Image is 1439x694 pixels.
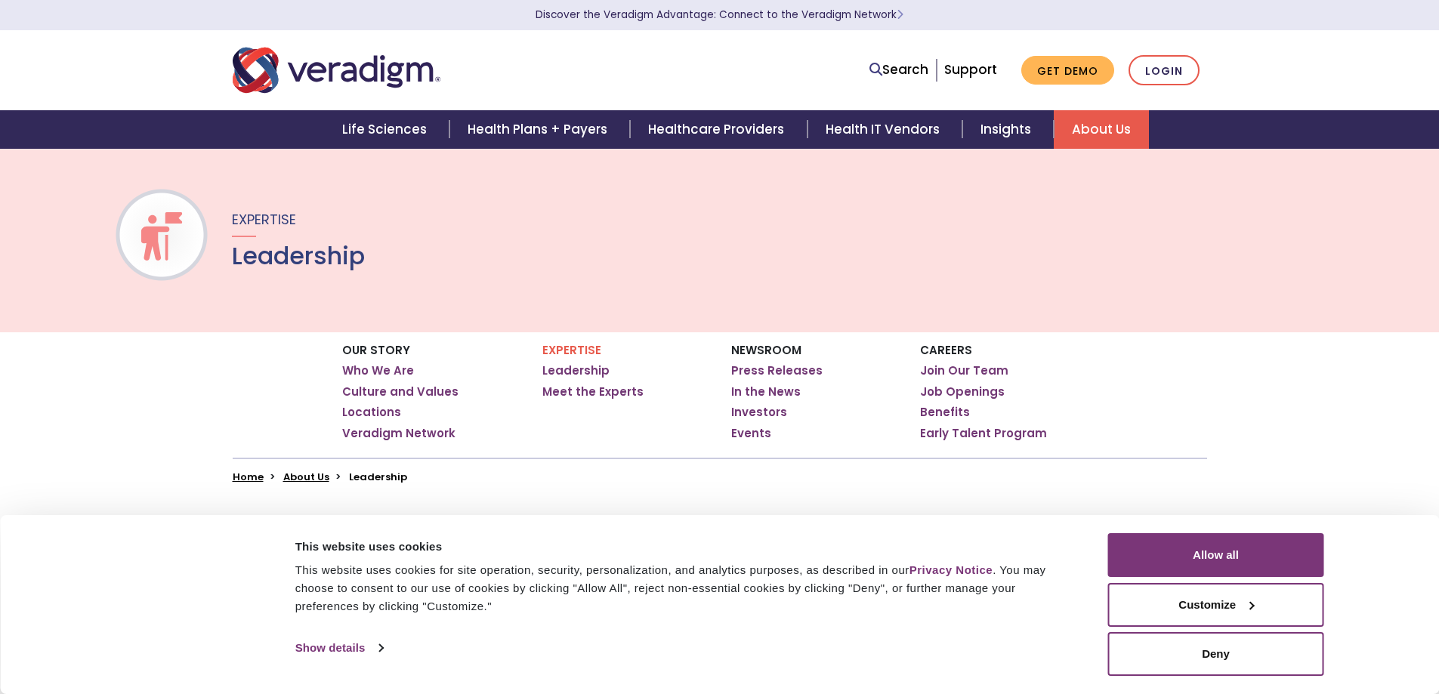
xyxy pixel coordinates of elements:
button: Allow all [1108,533,1324,577]
a: Join Our Team [920,363,1008,378]
a: Insights [962,110,1054,149]
a: Life Sciences [324,110,449,149]
div: This website uses cookies for site operation, security, personalization, and analytics purposes, ... [295,561,1074,615]
a: Leadership [542,363,610,378]
a: Culture and Values [342,384,459,399]
a: Benefits [920,405,970,420]
a: Events [731,426,771,441]
a: Health IT Vendors [808,110,962,149]
a: Job Openings [920,384,1005,399]
a: Home [233,470,264,484]
a: In the News [731,384,801,399]
h1: Leadership [232,242,365,270]
a: Search [869,60,928,80]
a: Support [944,60,997,79]
a: Veradigm Network [342,426,455,441]
a: Show details [295,637,383,659]
a: Press Releases [731,363,823,378]
a: Locations [342,405,401,420]
span: Learn More [897,8,903,22]
a: Login [1129,55,1200,86]
a: About Us [283,470,329,484]
a: Privacy Notice [909,563,993,576]
a: Discover the Veradigm Advantage: Connect to the Veradigm NetworkLearn More [536,8,903,22]
a: Early Talent Program [920,426,1047,441]
button: Customize [1108,583,1324,627]
span: Expertise [232,210,296,229]
a: About Us [1054,110,1149,149]
a: Healthcare Providers [630,110,807,149]
a: Who We Are [342,363,414,378]
a: Health Plans + Payers [449,110,630,149]
img: Veradigm logo [233,45,440,95]
a: Get Demo [1021,56,1114,85]
a: Investors [731,405,787,420]
div: This website uses cookies [295,538,1074,556]
a: Meet the Experts [542,384,644,399]
button: Deny [1108,632,1324,676]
